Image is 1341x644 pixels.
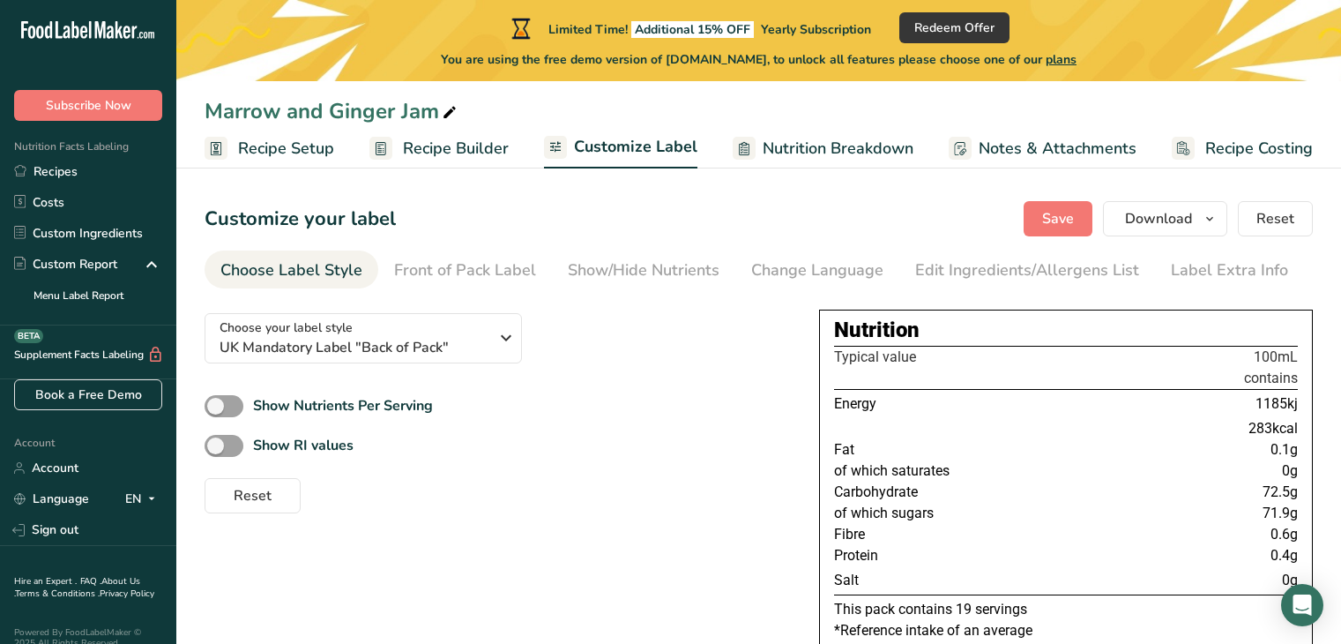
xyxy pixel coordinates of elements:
[834,461,955,482] td: of which saturates
[1282,572,1298,588] span: 0g
[220,337,488,358] span: UK Mandatory Label "Back of Pack"
[205,129,334,168] a: Recipe Setup
[979,137,1136,161] span: Notes & Attachments
[834,390,955,419] td: Energy
[253,396,433,416] b: Show Nutrients Per Serving
[834,599,1298,620] p: This pack contains 19 servings
[915,258,1139,282] div: Edit Ingredients/Allergens List
[834,545,955,566] td: Protein
[574,135,697,159] span: Customize Label
[899,12,1009,43] button: Redeem Offer
[220,318,353,337] span: Choose your label style
[46,96,131,115] span: Subscribe Now
[1205,137,1313,161] span: Recipe Costing
[1172,129,1313,168] a: Recipe Costing
[914,19,995,37] span: Redeem Offer
[205,95,460,127] div: Marrow and Ginger Jam
[1270,526,1298,543] span: 0.6g
[394,258,536,282] div: Front of Pack Label
[238,137,334,161] span: Recipe Setup
[1255,395,1298,412] span: 1185kj
[763,137,913,161] span: Nutrition Breakdown
[14,483,89,514] a: Language
[205,205,396,234] h1: Customize your label
[80,575,101,588] a: FAQ .
[253,436,354,455] b: Show RI values
[834,482,955,503] td: Carbohydrate
[14,575,140,600] a: About Us .
[568,258,719,282] div: Show/Hide Nutrients
[441,50,1077,69] span: You are using the free demo version of [DOMAIN_NAME], to unlock all features please choose one of...
[761,21,871,38] span: Yearly Subscription
[1282,462,1298,479] span: 0g
[834,347,955,390] th: Typical value
[1263,483,1298,500] span: 72.5g
[1248,420,1298,437] span: 283kcal
[14,329,43,343] div: BETA
[955,347,1298,390] th: 100mL contains
[1256,208,1294,229] span: Reset
[220,258,362,282] div: Choose Label Style
[834,439,955,461] td: Fat
[14,255,117,273] div: Custom Report
[1042,208,1074,229] span: Save
[1270,441,1298,458] span: 0.1g
[125,489,162,510] div: EN
[369,129,509,168] a: Recipe Builder
[14,90,162,121] button: Subscribe Now
[751,258,883,282] div: Change Language
[100,588,154,600] a: Privacy Policy
[1238,201,1313,236] button: Reset
[834,566,955,595] td: Salt
[1046,51,1077,68] span: plans
[544,127,697,169] a: Customize Label
[234,485,272,506] span: Reset
[834,314,1298,346] div: Nutrition
[834,503,955,524] td: of which sugars
[1171,258,1288,282] div: Label Extra Info
[15,588,100,600] a: Terms & Conditions .
[1263,505,1298,521] span: 71.9g
[1125,208,1192,229] span: Download
[1270,547,1298,564] span: 0.4g
[14,575,77,588] a: Hire an Expert .
[631,21,754,38] span: Additional 15% OFF
[508,18,871,39] div: Limited Time!
[949,129,1136,168] a: Notes & Attachments
[1103,201,1227,236] button: Download
[205,313,522,363] button: Choose your label style UK Mandatory Label "Back of Pack"
[403,137,509,161] span: Recipe Builder
[733,129,913,168] a: Nutrition Breakdown
[205,478,301,513] button: Reset
[834,524,955,545] td: Fibre
[1281,584,1323,626] div: Open Intercom Messenger
[14,379,162,410] a: Book a Free Demo
[1024,201,1092,236] button: Save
